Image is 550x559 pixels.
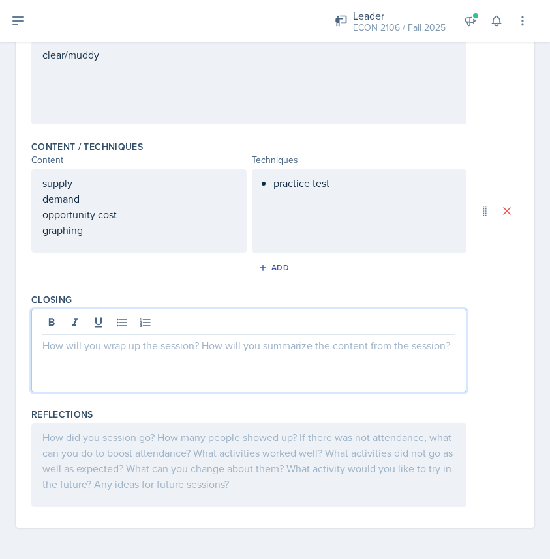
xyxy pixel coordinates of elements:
div: Add [261,263,289,273]
div: Techniques [252,153,467,167]
p: opportunity cost [42,207,236,222]
div: Leader [353,8,446,23]
p: graphing [42,222,236,238]
div: Content [31,153,247,167]
div: ECON 2106 / Fall 2025 [353,21,446,35]
p: practice test [273,175,456,191]
p: supply [42,175,236,191]
label: Closing [31,293,72,306]
label: Reflections [31,408,93,421]
label: Content / Techniques [31,140,143,153]
button: Add [254,258,296,278]
p: clear/muddy [42,47,455,63]
p: demand [42,191,236,207]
